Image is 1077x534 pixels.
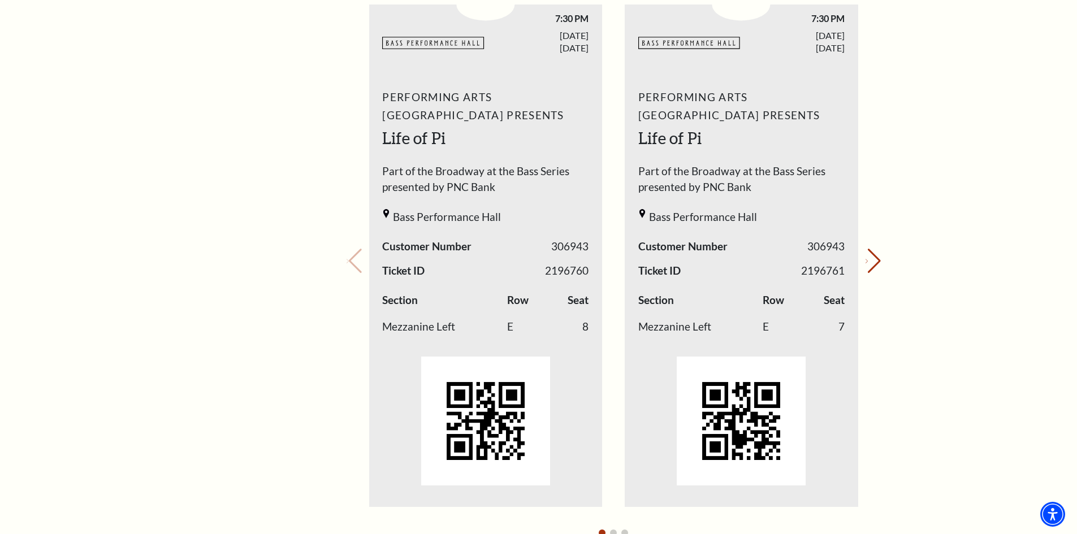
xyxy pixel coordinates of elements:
span: Customer Number [638,238,728,255]
span: Ticket ID [638,263,681,279]
td: Mezzanine Left [382,314,507,341]
span: Bass Performance Hall [649,209,757,225]
span: Ticket ID [382,263,425,279]
span: Part of the Broadway at the Bass Series presented by PNC Bank [638,163,845,201]
label: Section [638,292,674,309]
button: Previous slide [347,249,362,273]
span: Performing Arts [GEOGRAPHIC_DATA] Presents [382,88,589,124]
button: Next slide [866,249,881,273]
td: E [507,314,553,341]
div: Accessibility Menu [1040,502,1065,527]
span: 306943 [807,238,845,255]
h2: Life of Pi [638,127,845,150]
span: 2196761 [801,263,845,279]
span: Customer Number [382,238,472,255]
td: 7 [808,314,844,341]
td: Mezzanine Left [638,314,763,341]
span: [DATE] [DATE] [741,29,845,53]
label: Row [763,292,784,309]
span: Part of the Broadway at the Bass Series presented by PNC Bank [382,163,589,201]
span: Bass Performance Hall [393,209,501,225]
h2: Life of Pi [382,127,589,150]
span: 7:30 PM [741,12,845,24]
span: Performing Arts [GEOGRAPHIC_DATA] Presents [638,88,845,124]
span: 306943 [551,238,589,255]
label: Row [507,292,529,309]
span: 2196760 [545,263,589,279]
td: 8 [553,314,589,341]
span: 7:30 PM [486,12,589,24]
span: [DATE] [DATE] [486,29,589,53]
label: Seat [568,292,589,309]
td: E [763,314,808,341]
label: Seat [824,292,845,309]
label: Section [382,292,418,309]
